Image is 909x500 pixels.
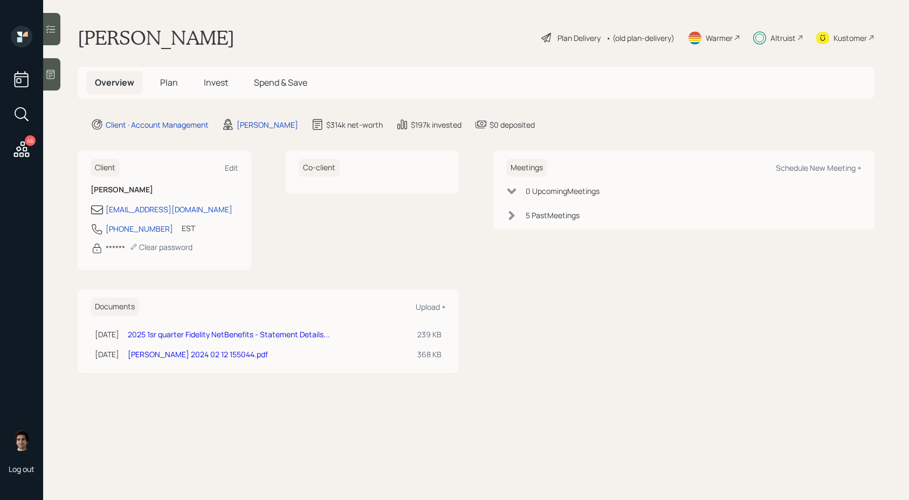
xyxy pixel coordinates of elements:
[506,159,547,177] h6: Meetings
[606,32,674,44] div: • (old plan-delivery)
[417,349,442,360] div: 368 KB
[25,135,36,146] div: 46
[78,26,235,50] h1: [PERSON_NAME]
[299,159,340,177] h6: Co-client
[225,163,238,173] div: Edit
[411,119,462,130] div: $197k invested
[91,159,120,177] h6: Client
[91,298,139,316] h6: Documents
[95,329,119,340] div: [DATE]
[9,464,35,474] div: Log out
[557,32,601,44] div: Plan Delivery
[490,119,535,130] div: $0 deposited
[254,77,307,88] span: Spend & Save
[416,302,446,312] div: Upload +
[834,32,867,44] div: Kustomer
[128,349,268,359] a: [PERSON_NAME] 2024 02 12 155044.pdf
[417,329,442,340] div: 239 KB
[237,119,298,130] div: [PERSON_NAME]
[182,223,195,234] div: EST
[91,185,238,195] h6: [PERSON_NAME]
[129,242,192,252] div: Clear password
[11,429,32,451] img: harrison-schaefer-headshot-2.png
[95,349,119,360] div: [DATE]
[95,77,134,88] span: Overview
[106,223,173,234] div: [PHONE_NUMBER]
[160,77,178,88] span: Plan
[106,204,232,215] div: [EMAIL_ADDRESS][DOMAIN_NAME]
[526,210,580,221] div: 5 Past Meeting s
[204,77,228,88] span: Invest
[106,119,209,130] div: Client · Account Management
[770,32,796,44] div: Altruist
[526,185,600,197] div: 0 Upcoming Meeting s
[326,119,383,130] div: $314k net-worth
[128,329,330,339] a: 2025 1sr quarter Fidelity NetBenefits - Statement Details...
[776,163,862,173] div: Schedule New Meeting +
[706,32,733,44] div: Warmer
